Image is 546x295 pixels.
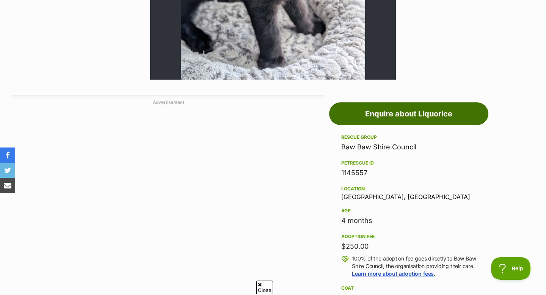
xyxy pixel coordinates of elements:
div: 1145557 [341,168,476,178]
a: Baw Baw Shire Council [341,143,416,151]
div: Location [341,186,476,192]
div: [GEOGRAPHIC_DATA], [GEOGRAPHIC_DATA] [341,184,476,200]
a: Learn more about adoption fees [352,270,434,277]
div: $250.00 [341,241,476,252]
div: Adoption fee [341,234,476,240]
img: consumer-privacy-logo.png [107,1,113,7]
p: 100% of the adoption fee goes directly to Baw Baw Shire Council, the organisation providing their... [352,255,476,278]
div: PetRescue ID [341,160,476,166]
img: iconc.png [106,0,113,6]
div: Rescue group [341,134,476,140]
a: Privacy Notification [106,1,114,7]
div: Age [341,208,476,214]
iframe: Help Scout Beacon - Open [491,257,531,280]
span: Close [256,281,273,294]
div: 4 months [341,215,476,226]
img: consumer-privacy-logo.png [1,1,7,7]
a: Enquire about Liquorice [329,102,488,125]
div: Coat [341,285,476,291]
